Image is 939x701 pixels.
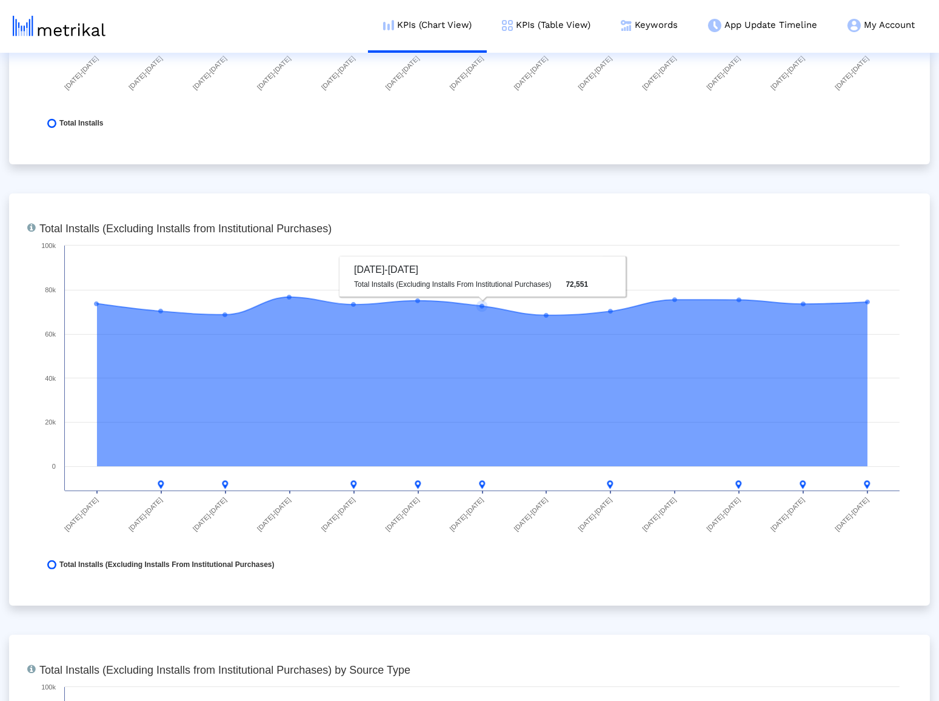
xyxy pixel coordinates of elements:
text: 100k [41,683,56,691]
text: [DATE]-[DATE] [63,496,99,532]
img: metrical-logo-light.png [13,16,105,36]
img: keywords.png [621,20,632,31]
text: [DATE]-[DATE] [769,496,806,532]
text: [DATE]-[DATE] [384,55,421,91]
text: [DATE]-[DATE] [256,55,292,91]
tspan: Total Installs (Excluding Installs from Institutional Purchases) [39,223,332,235]
span: Total Installs (Excluding Installs From Institutional Purchases) [59,560,275,569]
text: 0 [52,463,56,470]
text: [DATE]-[DATE] [641,55,677,91]
img: kpi-table-menu-icon.png [502,20,513,31]
text: [DATE]-[DATE] [448,496,484,532]
span: Total Installs [59,119,103,128]
tspan: Total Installs (Excluding Installs from Institutional Purchases) by Source Type [39,664,410,676]
text: [DATE]-[DATE] [512,55,549,91]
text: [DATE]-[DATE] [63,55,99,91]
text: 40k [45,375,56,382]
text: [DATE]-[DATE] [705,55,741,91]
text: 60k [45,330,56,338]
text: [DATE]-[DATE] [641,496,677,532]
text: [DATE]-[DATE] [320,496,356,532]
text: [DATE]-[DATE] [576,55,613,91]
text: [DATE]-[DATE] [769,55,806,91]
text: [DATE]-[DATE] [192,55,228,91]
text: [DATE]-[DATE] [705,496,741,532]
text: 80k [45,286,56,293]
text: [DATE]-[DATE] [384,496,421,532]
img: kpi-chart-menu-icon.png [383,20,394,30]
text: [DATE]-[DATE] [512,496,549,532]
img: app-update-menu-icon.png [708,19,721,32]
text: [DATE]-[DATE] [576,496,613,532]
text: [DATE]-[DATE] [320,55,356,91]
text: 20k [45,418,56,426]
text: 100k [41,242,56,249]
img: my-account-menu-icon.png [847,19,861,32]
text: [DATE]-[DATE] [256,496,292,532]
text: [DATE]-[DATE] [834,496,870,532]
text: [DATE]-[DATE] [448,55,484,91]
text: [DATE]-[DATE] [127,55,164,91]
text: [DATE]-[DATE] [192,496,228,532]
text: [DATE]-[DATE] [834,55,870,91]
text: [DATE]-[DATE] [127,496,164,532]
